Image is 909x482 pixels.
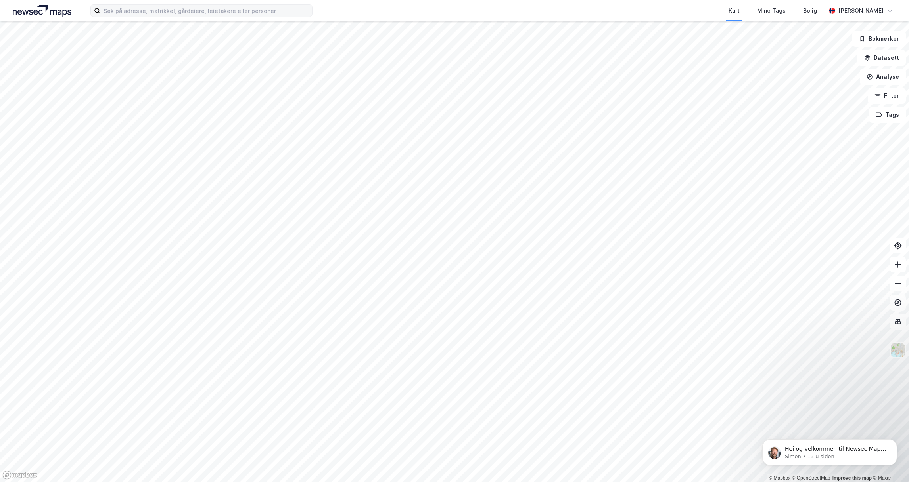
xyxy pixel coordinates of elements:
[750,423,909,478] iframe: Intercom notifications melding
[2,471,37,480] a: Mapbox homepage
[868,88,906,104] button: Filter
[869,107,906,123] button: Tags
[769,475,790,481] a: Mapbox
[852,31,906,47] button: Bokmerker
[857,50,906,66] button: Datasett
[838,6,884,15] div: [PERSON_NAME]
[729,6,740,15] div: Kart
[860,69,906,85] button: Analyse
[832,475,872,481] a: Improve this map
[890,343,905,358] img: Z
[803,6,817,15] div: Bolig
[792,475,830,481] a: OpenStreetMap
[757,6,786,15] div: Mine Tags
[100,5,312,17] input: Søk på adresse, matrikkel, gårdeiere, leietakere eller personer
[13,5,71,17] img: logo.a4113a55bc3d86da70a041830d287a7e.svg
